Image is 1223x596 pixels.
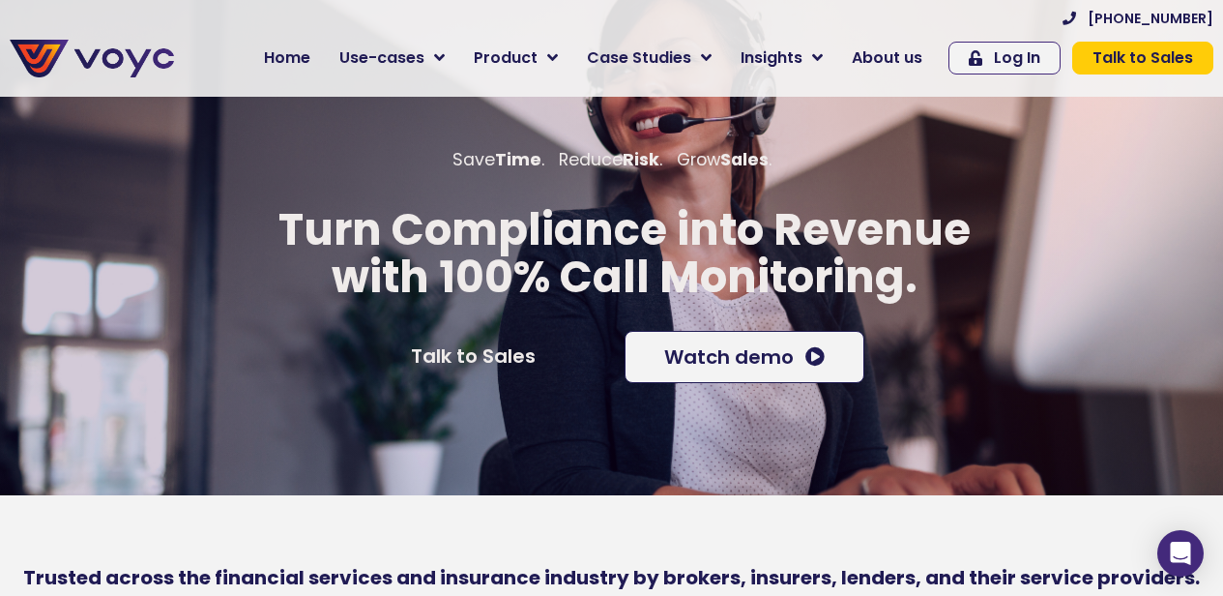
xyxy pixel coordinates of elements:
a: [PHONE_NUMBER] [1063,12,1213,25]
span: About us [852,46,922,70]
a: Talk to Sales [372,331,574,381]
a: About us [837,39,937,77]
a: Watch demo [625,331,864,383]
a: Talk to Sales [1072,42,1213,74]
span: Home [264,46,310,70]
b: Sales [720,148,769,171]
b: Risk [623,148,659,171]
div: Open Intercom Messenger [1157,530,1204,577]
a: Case Studies [572,39,726,77]
span: Talk to Sales [1092,50,1193,66]
a: Insights [726,39,837,77]
span: Insights [741,46,802,70]
a: Use-cases [325,39,459,77]
span: Watch demo [664,347,794,367]
span: Talk to Sales [411,346,536,366]
b: Trusted across the financial services and insurance industry by brokers, insurers, lenders, and t... [23,564,1200,591]
img: voyc-full-logo [10,40,174,77]
a: Home [249,39,325,77]
span: Log In [994,50,1040,66]
b: Time [495,148,541,171]
span: Product [474,46,538,70]
span: Case Studies [587,46,691,70]
span: [PHONE_NUMBER] [1088,12,1213,25]
a: Product [459,39,572,77]
a: Log In [948,42,1061,74]
span: Use-cases [339,46,424,70]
